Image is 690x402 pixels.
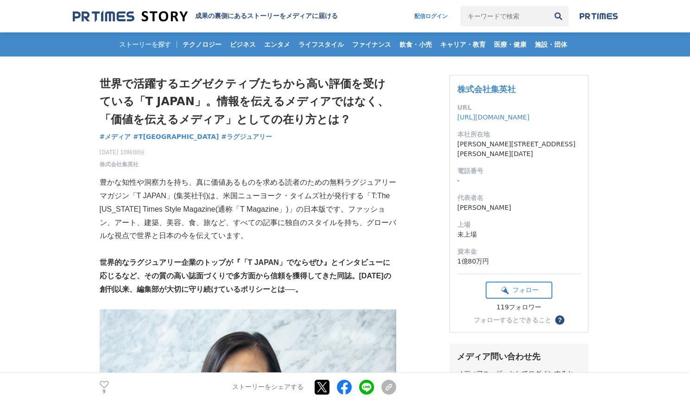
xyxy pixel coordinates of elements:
a: ライフスタイル [295,32,348,57]
p: 9 [100,389,109,394]
p: 豊かな知性や洞察力を持ち、真に価値あるものを求める読者のための無料ラグジュアリーマガジン「T JAPAN」(集英社刊)は、米国ニューヨーク・タイムズ社が発行する「T:The [US_STATE]... [100,176,396,243]
dt: 上場 [457,220,581,230]
a: テクノロジー [179,32,225,57]
button: フォロー [486,282,552,299]
a: 施設・団体 [531,32,571,57]
a: ファイナンス [348,32,395,57]
div: メディアユーザーとしてログインすると、担当者の連絡先を閲覧できます。 [457,370,581,386]
h1: 世界で活躍するエグゼクティブたちから高い評価を受けている「T JAPAN」。情報を伝えるメディアではなく、「価値を伝えるメディア」としての在り方とは？ [100,75,396,128]
dt: URL [457,103,581,113]
dd: 未上場 [457,230,581,239]
a: 株式会社集英社 [100,160,139,169]
a: 飲食・小売 [396,32,436,57]
span: ビジネス [226,40,260,49]
span: [DATE] 10時00分 [100,148,146,157]
strong: 世界的なラグジュアリー企業のトップが『「T JAPAN」でならぜひ』とインタビューに応じるなど、その質の高い誌面づくりで多方面から信頼を獲得してきた同誌。[DATE]の創刊以来、編集部が大切に守... [100,258,391,293]
dd: [PERSON_NAME][STREET_ADDRESS][PERSON_NAME][DATE] [457,139,581,159]
dd: - [457,176,581,186]
div: 119フォロワー [486,303,552,312]
dt: 本社所在地 [457,130,581,139]
dt: 資本金 [457,247,581,257]
a: [URL][DOMAIN_NAME] [457,113,530,121]
button: 検索 [548,6,569,26]
span: #T[GEOGRAPHIC_DATA] [133,132,219,141]
div: フォローするとできること [474,317,551,323]
a: #ラグジュアリー [221,132,272,142]
a: ビジネス [226,32,260,57]
span: キャリア・教育 [437,40,489,49]
span: テクノロジー [179,40,225,49]
div: メディア問い合わせ先 [457,351,581,362]
button: ？ [555,315,564,325]
h2: 成果の裏側にあるストーリーをメディアに届ける [195,12,338,20]
p: ストーリーをシェアする [232,383,304,392]
img: prtimes [580,13,618,20]
span: ファイナンス [348,40,395,49]
a: 配信ログイン [405,6,457,26]
img: 成果の裏側にあるストーリーをメディアに届ける [73,10,188,23]
a: エンタメ [260,32,294,57]
a: 株式会社集英社 [457,84,516,94]
span: #ラグジュアリー [221,132,272,141]
span: #メディア [100,132,131,141]
input: キーワードで検索 [461,6,548,26]
dt: 電話番号 [457,166,581,176]
span: 施設・団体 [531,40,571,49]
a: 医療・健康 [490,32,530,57]
dd: [PERSON_NAME] [457,203,581,213]
span: ライフスタイル [295,40,348,49]
span: ？ [557,317,563,323]
dt: 代表者名 [457,193,581,203]
a: 成果の裏側にあるストーリーをメディアに届ける 成果の裏側にあるストーリーをメディアに届ける [73,10,338,23]
span: エンタメ [260,40,294,49]
a: #メディア [100,132,131,142]
a: キャリア・教育 [437,32,489,57]
dd: 1億80万円 [457,257,581,266]
span: 飲食・小売 [396,40,436,49]
span: 医療・健康 [490,40,530,49]
a: #T[GEOGRAPHIC_DATA] [133,132,219,142]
